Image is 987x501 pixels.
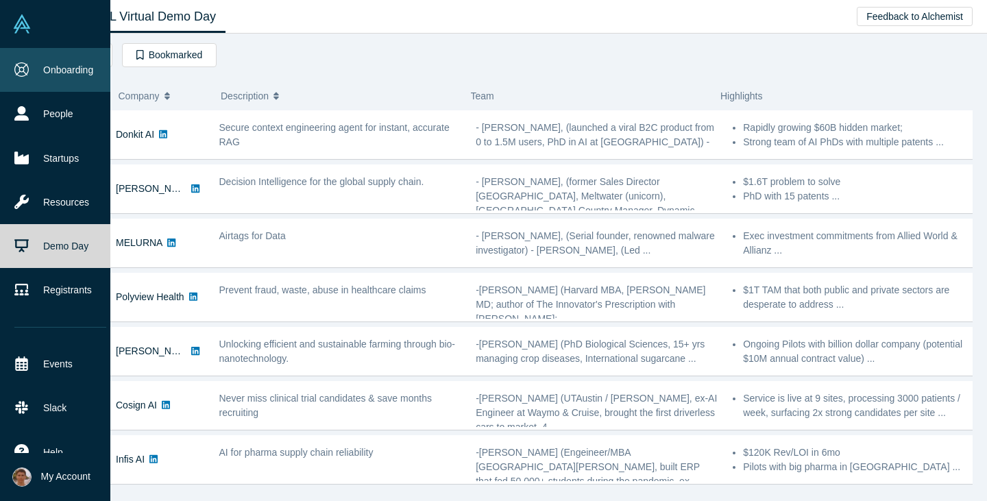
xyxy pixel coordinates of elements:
[476,339,705,364] span: -[PERSON_NAME] (PhD Biological Sciences, 15+ yrs managing crop diseases, International sugarcane ...
[743,121,975,135] li: Rapidly growing $60B hidden market;
[119,82,207,110] button: Company
[116,237,162,248] a: MELURNA
[116,291,184,302] a: Polyview Health
[743,229,975,258] li: Exec investment commitments from Allied World & Allianz ...
[116,454,145,465] a: Infis AI
[219,176,424,187] span: Decision Intelligence for the global supply chain.
[743,460,975,474] li: Pilots with big pharma in [GEOGRAPHIC_DATA] ...
[720,90,762,101] span: Highlights
[743,445,975,460] li: $120K Rev/LOI in 6mo
[743,135,975,149] li: Strong team of AI PhDs with multiple patents ...
[122,43,217,67] button: Bookmarked
[476,176,694,230] span: - [PERSON_NAME], (former Sales Director [GEOGRAPHIC_DATA], Meltwater (unicorn), [GEOGRAPHIC_DATA]...
[476,447,700,501] span: -[PERSON_NAME] (Engeineer/MBA [GEOGRAPHIC_DATA][PERSON_NAME], built ERP that fed 50,000+ students...
[116,129,154,140] a: Donkit AI
[219,284,426,295] span: Prevent fraud, waste, abuse in healthcare claims
[12,467,90,487] button: My Account
[116,345,195,356] a: [PERSON_NAME]
[476,393,717,432] span: -[PERSON_NAME] (UTAustin / [PERSON_NAME], ex-AI Engineer at Waymo & Cruise, brought the first dri...
[12,14,32,34] img: Alchemist Vault Logo
[476,230,715,256] span: - [PERSON_NAME], (Serial founder, renowned malware investigator) - [PERSON_NAME], (Led ...
[219,393,432,418] span: Never miss clinical trial candidates & save months recruiting
[219,230,286,241] span: Airtags for Data
[119,82,160,110] span: Company
[219,339,456,364] span: Unlocking efficient and sustainable farming through bio-nanotechnology.
[58,1,226,33] a: Class XL Virtual Demo Day
[221,82,456,110] button: Description
[219,122,450,147] span: Secure context engineering agent for instant, accurate RAG
[743,283,975,312] li: $1T TAM that both public and private sectors are desperate to address ...
[12,467,32,487] img: Mikhail Baklanov's Account
[116,400,157,411] a: Cosign AI
[221,82,269,110] span: Description
[43,445,63,460] span: Help
[41,469,90,484] span: My Account
[476,284,705,324] span: -[PERSON_NAME] (Harvard MBA, [PERSON_NAME] MD; author of The Innovator's Prescription with [PERSO...
[471,90,494,101] span: Team
[743,175,975,189] li: $1.6T problem to solve
[743,391,975,420] li: Service is live at 9 sites, processing 3000 patients / week, surfacing 2x strong candidates per s...
[476,122,714,162] span: - [PERSON_NAME], (launched a viral B2C product from 0 to 1.5M users, PhD in AI at [GEOGRAPHIC_DAT...
[219,447,374,458] span: AI for pharma supply chain reliability
[743,189,975,204] li: PhD with 15 patents ...
[116,183,195,194] a: [PERSON_NAME]
[857,7,973,26] button: Feedback to Alchemist
[743,337,975,366] li: Ongoing Pilots with billion dollar company (potential $10M annual contract value) ...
